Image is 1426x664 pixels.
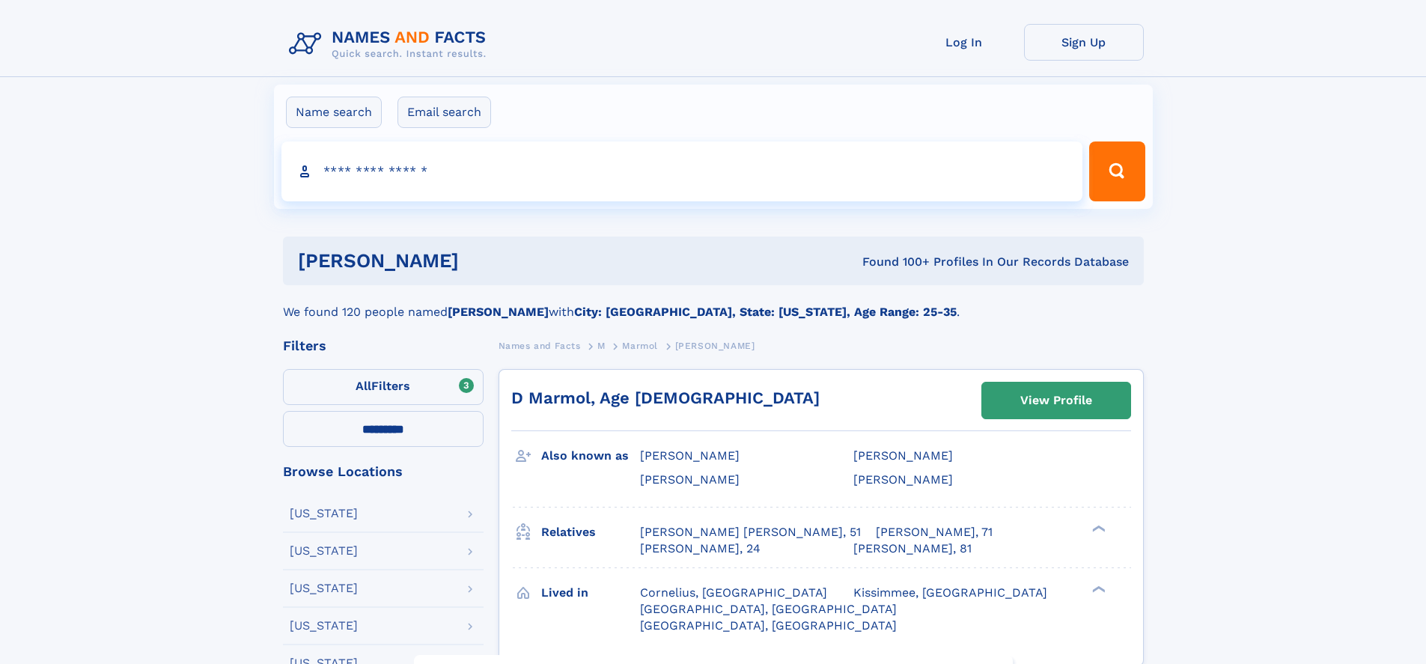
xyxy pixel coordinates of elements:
a: [PERSON_NAME], 24 [640,540,761,557]
b: [PERSON_NAME] [448,305,549,319]
span: [GEOGRAPHIC_DATA], [GEOGRAPHIC_DATA] [640,618,897,633]
span: Cornelius, [GEOGRAPHIC_DATA] [640,585,827,600]
a: M [597,336,606,355]
h1: [PERSON_NAME] [298,252,661,270]
button: Search Button [1089,141,1145,201]
span: All [356,379,371,393]
h3: Lived in [541,580,640,606]
label: Name search [286,97,382,128]
label: Email search [397,97,491,128]
img: Logo Names and Facts [283,24,499,64]
h3: Relatives [541,520,640,545]
a: D Marmol, Age [DEMOGRAPHIC_DATA] [511,389,820,407]
a: [PERSON_NAME], 71 [876,524,993,540]
div: View Profile [1020,383,1092,418]
div: ❯ [1088,584,1106,594]
div: Found 100+ Profiles In Our Records Database [660,254,1129,270]
div: [US_STATE] [290,508,358,520]
span: Marmol [622,341,658,351]
div: ❯ [1088,523,1106,533]
input: search input [281,141,1083,201]
label: Filters [283,369,484,405]
b: City: [GEOGRAPHIC_DATA], State: [US_STATE], Age Range: 25-35 [574,305,957,319]
h3: Also known as [541,443,640,469]
a: [PERSON_NAME] [PERSON_NAME], 51 [640,524,861,540]
span: [PERSON_NAME] [640,472,740,487]
a: Marmol [622,336,658,355]
a: [PERSON_NAME], 81 [853,540,972,557]
a: View Profile [982,383,1130,418]
div: Browse Locations [283,465,484,478]
div: [US_STATE] [290,582,358,594]
div: We found 120 people named with . [283,285,1144,321]
span: [PERSON_NAME] [853,472,953,487]
span: [PERSON_NAME] [853,448,953,463]
div: [US_STATE] [290,620,358,632]
a: Sign Up [1024,24,1144,61]
div: [US_STATE] [290,545,358,557]
a: Names and Facts [499,336,581,355]
span: [PERSON_NAME] [675,341,755,351]
a: Log In [904,24,1024,61]
div: Filters [283,339,484,353]
span: [GEOGRAPHIC_DATA], [GEOGRAPHIC_DATA] [640,602,897,616]
span: M [597,341,606,351]
span: [PERSON_NAME] [640,448,740,463]
span: Kissimmee, [GEOGRAPHIC_DATA] [853,585,1047,600]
